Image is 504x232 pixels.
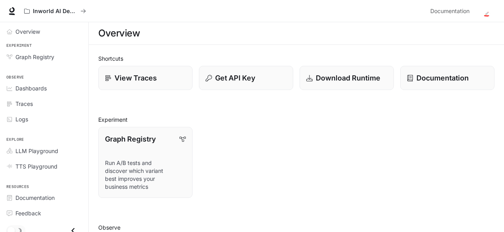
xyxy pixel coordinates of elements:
span: Documentation [430,6,470,16]
a: Documentation [427,3,475,19]
a: Logs [3,112,85,126]
span: Traces [15,100,33,108]
span: Dashboards [15,84,47,92]
a: TTS Playground [3,159,85,173]
a: View Traces [98,66,193,90]
h1: Overview [98,25,140,41]
p: Graph Registry [105,134,156,144]
img: User avatar [481,6,492,17]
p: View Traces [115,73,157,83]
h2: Observe [98,223,494,232]
span: LLM Playground [15,147,58,155]
span: Graph Registry [15,53,54,61]
a: Feedback [3,206,85,220]
h2: Shortcuts [98,54,494,63]
a: Overview [3,25,85,38]
span: TTS Playground [15,162,57,171]
a: LLM Playground [3,144,85,158]
button: User avatar [479,3,494,19]
a: Graph Registry [3,50,85,64]
button: Get API Key [199,66,293,90]
p: Inworld AI Demos [33,8,77,15]
p: Run A/B tests and discover which variant best improves your business metrics [105,159,186,191]
span: Feedback [15,209,41,217]
p: Download Runtime [316,73,380,83]
a: Dashboards [3,81,85,95]
span: Logs [15,115,28,123]
span: Documentation [15,194,55,202]
a: Download Runtime [300,66,394,90]
a: Traces [3,97,85,111]
span: Overview [15,27,40,36]
a: Documentation [3,191,85,205]
p: Get API Key [215,73,255,83]
a: Documentation [400,66,494,90]
p: Documentation [416,73,469,83]
h2: Experiment [98,115,494,124]
button: All workspaces [21,3,90,19]
a: Graph RegistryRun A/B tests and discover which variant best improves your business metrics [98,127,193,198]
